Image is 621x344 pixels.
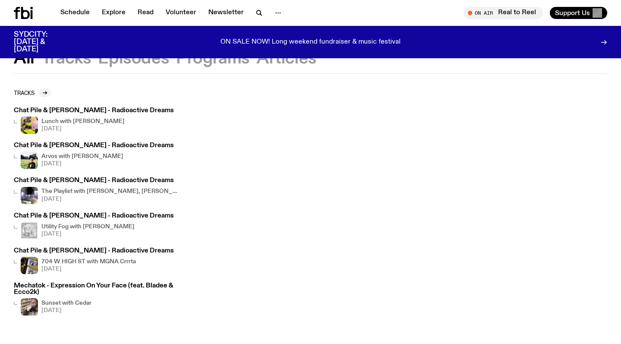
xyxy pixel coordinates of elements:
[97,7,131,19] a: Explore
[257,51,317,66] button: Articles
[21,257,38,274] img: Artist MGNA Crrrta
[550,7,607,19] button: Support Us
[14,283,179,296] h3: Mechatok - Expression On Your Face (feat. Bladee & Ecco2k)
[14,142,174,169] a: Chat Pile & [PERSON_NAME] - Radioactive DreamsBri is smiling and wearing a black t-shirt. She is ...
[160,7,201,19] a: Volunteer
[14,89,34,96] h2: Tracks
[41,300,91,306] h4: Sunset with Cedar
[14,177,179,204] a: Chat Pile & [PERSON_NAME] - Radioactive DreamsThe Playlist with [PERSON_NAME], [PERSON_NAME], [PE...
[41,51,91,66] button: Tracks
[41,231,135,237] span: [DATE]
[98,51,169,66] button: Episodes
[21,151,38,169] img: Bri is smiling and wearing a black t-shirt. She is standing in front of a lush, green field. Ther...
[14,213,174,219] h3: Chat Pile & [PERSON_NAME] - Radioactive Dreams
[41,126,125,132] span: [DATE]
[14,248,174,254] h3: Chat Pile & [PERSON_NAME] - Radioactive Dreams
[14,177,179,184] h3: Chat Pile & [PERSON_NAME] - Radioactive Dreams
[41,154,123,159] h4: Arvos with [PERSON_NAME]
[14,51,34,66] button: All
[41,189,179,194] h4: The Playlist with [PERSON_NAME], [PERSON_NAME], [PERSON_NAME], [PERSON_NAME], and Raf
[14,283,179,316] a: Mechatok - Expression On Your Face (feat. Bladee & Ecco2k)Sunset with Cedar[DATE]
[41,224,135,230] h4: Utility Fog with [PERSON_NAME]
[14,213,174,239] a: Chat Pile & [PERSON_NAME] - Radioactive DreamsCover for Kansai Bruises by Valentina Magaletti & Y...
[555,9,590,17] span: Support Us
[176,51,250,66] button: Programs
[203,7,249,19] a: Newsletter
[14,142,174,149] h3: Chat Pile & [PERSON_NAME] - Radioactive Dreams
[14,107,174,134] a: Chat Pile & [PERSON_NAME] - Radioactive DreamsLunch with [PERSON_NAME][DATE]
[14,107,174,114] h3: Chat Pile & [PERSON_NAME] - Radioactive Dreams
[41,308,91,313] span: [DATE]
[41,161,123,167] span: [DATE]
[14,31,69,53] h3: SYDCITY: [DATE] & [DATE]
[21,222,38,239] img: Cover for Kansai Bruises by Valentina Magaletti & YPY
[41,266,136,272] span: [DATE]
[41,259,136,265] h4: 704 W HIGH ST with MGNA Crrrta
[132,7,159,19] a: Read
[14,88,51,97] a: Tracks
[14,248,174,274] a: Chat Pile & [PERSON_NAME] - Radioactive DreamsArtist MGNA Crrrta704 W HIGH ST with MGNA Crrrta[DATE]
[464,7,543,19] button: On AirReal to Reel
[220,38,401,46] p: ON SALE NOW! Long weekend fundraiser & music festival
[41,119,125,124] h4: Lunch with [PERSON_NAME]
[41,196,179,202] span: [DATE]
[55,7,95,19] a: Schedule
